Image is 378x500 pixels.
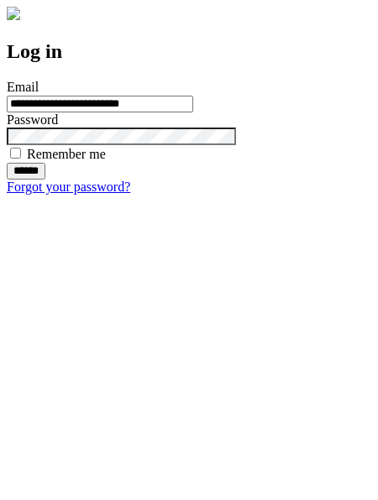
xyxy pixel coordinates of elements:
[7,80,39,94] label: Email
[7,112,58,127] label: Password
[7,180,130,194] a: Forgot your password?
[7,7,20,20] img: logo-4e3dc11c47720685a147b03b5a06dd966a58ff35d612b21f08c02c0306f2b779.png
[27,147,106,161] label: Remember me
[7,40,371,63] h2: Log in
